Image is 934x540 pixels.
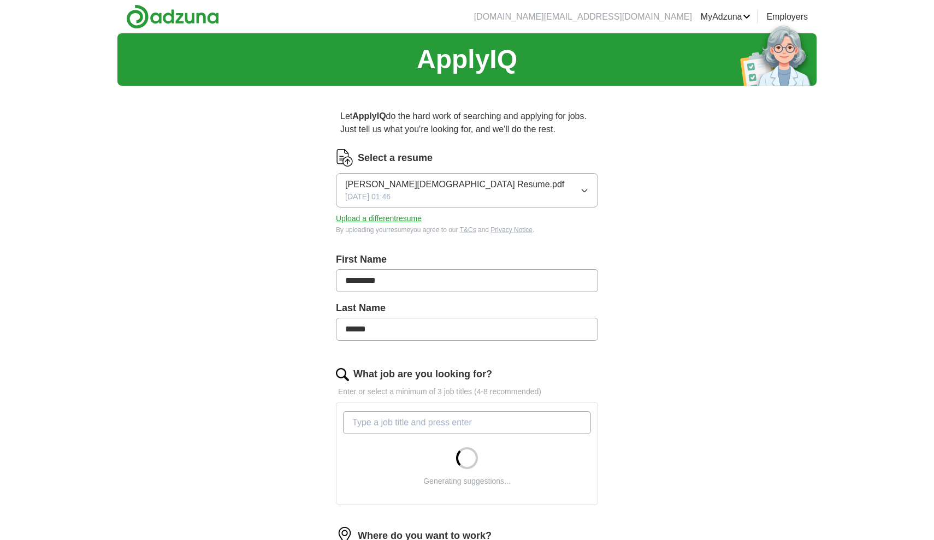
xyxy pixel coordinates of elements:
[126,4,219,29] img: Adzuna logo
[336,368,349,381] img: search.png
[474,10,692,23] li: [DOMAIN_NAME][EMAIL_ADDRESS][DOMAIN_NAME]
[336,149,353,167] img: CV Icon
[336,213,422,224] button: Upload a differentresume
[423,476,511,487] div: Generating suggestions...
[490,226,533,234] a: Privacy Notice
[336,252,598,267] label: First Name
[336,386,598,397] p: Enter or select a minimum of 3 job titles (4-8 recommended)
[701,10,751,23] a: MyAdzuna
[345,191,391,203] span: [DATE] 01:46
[460,226,476,234] a: T&Cs
[336,225,598,235] div: By uploading your resume you agree to our and .
[336,301,598,316] label: Last Name
[343,411,591,434] input: Type a job title and press enter
[417,40,517,79] h1: ApplyIQ
[353,367,492,382] label: What job are you looking for?
[352,111,386,121] strong: ApplyIQ
[766,10,808,23] a: Employers
[336,173,598,207] button: [PERSON_NAME][DEMOGRAPHIC_DATA] Resume.pdf[DATE] 01:46
[336,105,598,140] p: Let do the hard work of searching and applying for jobs. Just tell us what you're looking for, an...
[345,178,564,191] span: [PERSON_NAME][DEMOGRAPHIC_DATA] Resume.pdf
[358,151,433,165] label: Select a resume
